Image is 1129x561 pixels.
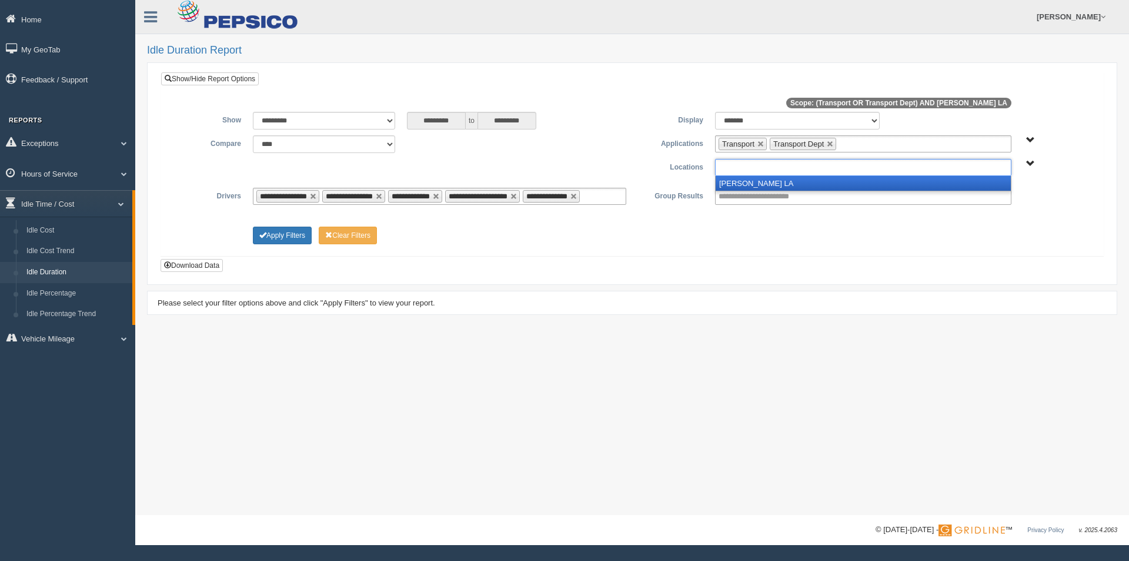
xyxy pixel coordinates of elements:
a: Idle Cost Trend [21,241,132,262]
a: Show/Hide Report Options [161,72,259,85]
div: © [DATE]-[DATE] - ™ [876,524,1117,536]
a: Privacy Policy [1027,527,1064,533]
button: Change Filter Options [253,227,312,244]
label: Display [632,112,709,126]
label: Show [170,112,247,126]
label: Locations [632,159,709,173]
label: Group Results [632,188,709,202]
span: Please select your filter options above and click "Apply Filters" to view your report. [158,298,435,307]
button: Change Filter Options [319,227,377,244]
span: Transport [722,140,754,148]
h2: Idle Duration Report [147,45,1117,57]
span: Scope: (Transport OR Transport Dept) AND [PERSON_NAME] LA [786,98,1011,108]
a: Idle Cost [21,220,132,241]
a: Idle Percentage [21,283,132,304]
label: Applications [632,135,709,150]
span: v. 2025.4.2063 [1079,527,1117,533]
li: [PERSON_NAME] LA [716,176,1011,191]
span: to [466,112,477,130]
button: Download Data [161,259,223,272]
a: Idle Percentage Trend [21,304,132,325]
label: Drivers [170,188,247,202]
a: Idle Duration [21,262,132,283]
span: Transport Dept [773,140,824,148]
label: Compare [170,135,247,150]
img: Gridline [938,525,1005,536]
